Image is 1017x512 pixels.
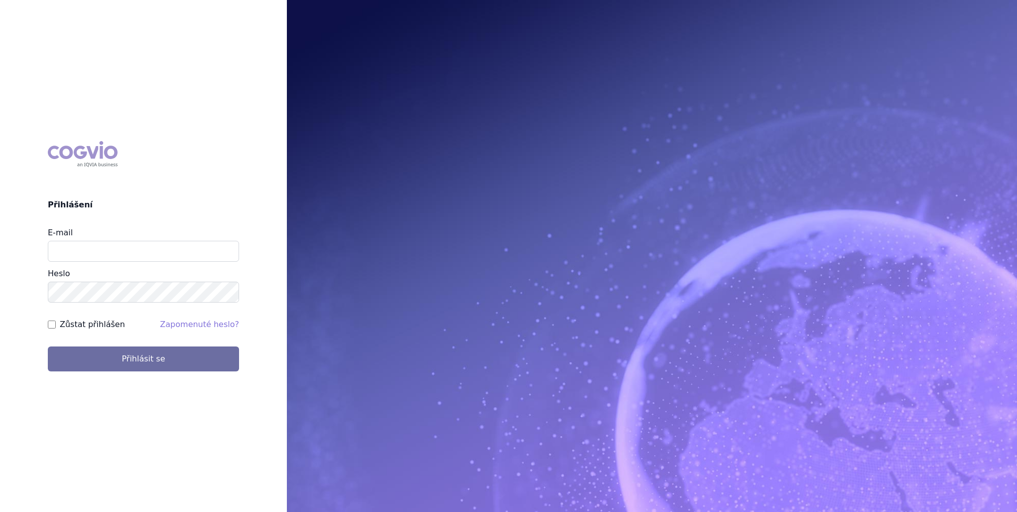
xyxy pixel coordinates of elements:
[160,320,239,329] a: Zapomenuté heslo?
[48,346,239,371] button: Přihlásit se
[48,269,70,278] label: Heslo
[48,141,118,167] div: COGVIO
[48,199,239,211] h2: Přihlášení
[48,228,73,237] label: E-mail
[60,319,125,331] label: Zůstat přihlášen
